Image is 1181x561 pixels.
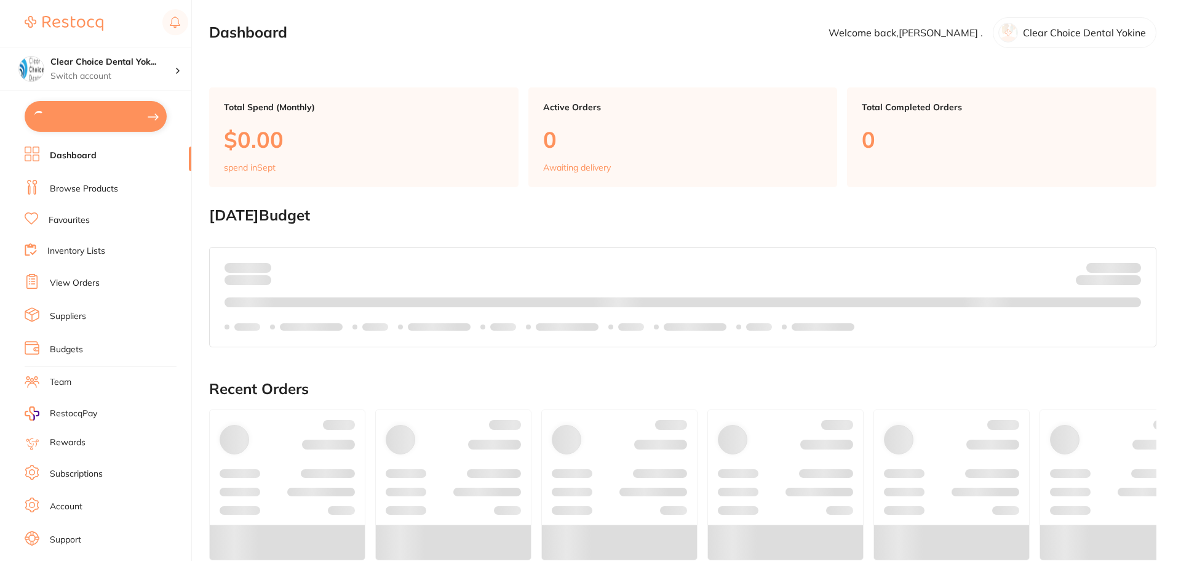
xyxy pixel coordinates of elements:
[829,27,983,38] p: Welcome back, [PERSON_NAME] .
[50,150,97,162] a: Dashboard
[50,277,100,289] a: View Orders
[47,245,105,257] a: Inventory Lists
[528,87,838,187] a: Active Orders0Awaiting delivery
[50,534,81,546] a: Support
[50,501,82,513] a: Account
[1023,27,1146,38] p: Clear Choice Dental Yokine
[1119,277,1141,288] strong: $0.00
[862,102,1142,112] p: Total Completed Orders
[862,127,1142,152] p: 0
[25,16,103,31] img: Restocq Logo
[25,9,103,38] a: Restocq Logo
[1117,262,1141,273] strong: $NaN
[234,322,260,332] p: Labels
[280,322,343,332] p: Labels extended
[1076,273,1141,288] p: Remaining:
[543,102,823,112] p: Active Orders
[19,57,44,81] img: Clear Choice Dental Yokine
[224,127,504,152] p: $0.00
[847,87,1156,187] a: Total Completed Orders0
[490,322,516,332] p: Labels
[536,322,598,332] p: Labels extended
[50,408,97,420] span: RestocqPay
[224,102,504,112] p: Total Spend (Monthly)
[50,70,175,83] p: Switch account
[543,127,823,152] p: 0
[209,87,519,187] a: Total Spend (Monthly)$0.00spend inSept
[664,322,726,332] p: Labels extended
[225,262,271,272] p: Spent:
[209,24,287,41] h2: Dashboard
[50,468,103,480] a: Subscriptions
[50,56,175,68] h4: Clear Choice Dental Yokine
[50,344,83,356] a: Budgets
[618,322,644,332] p: Labels
[792,322,854,332] p: Labels extended
[543,163,611,172] p: Awaiting delivery
[408,322,471,332] p: Labels extended
[225,273,271,288] p: month
[25,406,97,421] a: RestocqPay
[209,381,1156,398] h2: Recent Orders
[1086,262,1141,272] p: Budget:
[49,214,90,227] a: Favourites
[250,262,271,273] strong: $0.00
[50,183,118,195] a: Browse Products
[209,207,1156,224] h2: [DATE] Budget
[224,163,276,172] p: spend in Sept
[50,376,71,389] a: Team
[362,322,388,332] p: Labels
[25,406,39,421] img: RestocqPay
[50,310,86,323] a: Suppliers
[50,437,85,449] a: Rewards
[746,322,772,332] p: Labels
